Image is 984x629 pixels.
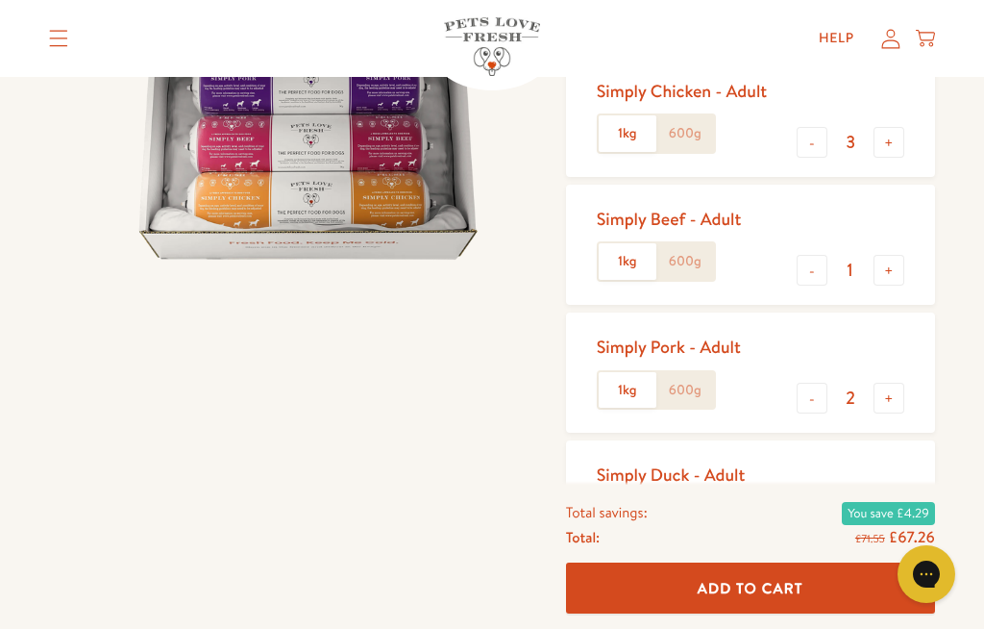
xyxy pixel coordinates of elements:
iframe: Gorgias live chat messenger [888,539,965,610]
div: Simply Chicken - Adult [597,80,767,102]
div: Simply Beef - Adult [597,208,742,230]
span: £67.26 [889,527,935,548]
summary: Translation missing: en.sections.header.menu [34,14,84,63]
span: Total savings: [566,500,648,525]
label: 1kg [599,115,656,152]
button: Add To Cart [566,564,935,615]
button: + [873,127,904,158]
img: Pets Love Fresh [444,17,540,76]
div: Simply Duck - Adult [597,464,746,486]
span: Add To Cart [698,578,803,598]
label: 600g [656,243,714,280]
label: 1kg [599,372,656,409]
label: 600g [656,115,714,152]
div: Simply Pork - Adult [597,336,741,358]
button: + [873,255,904,286]
button: - [797,383,827,414]
s: £71.55 [855,531,885,546]
span: Total: [566,525,600,550]
button: - [797,255,827,286]
button: - [797,127,827,158]
span: You save £4.29 [842,502,935,525]
label: 600g [656,372,714,409]
button: + [873,383,904,414]
a: Help [803,19,870,58]
label: 1kg [599,243,656,280]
